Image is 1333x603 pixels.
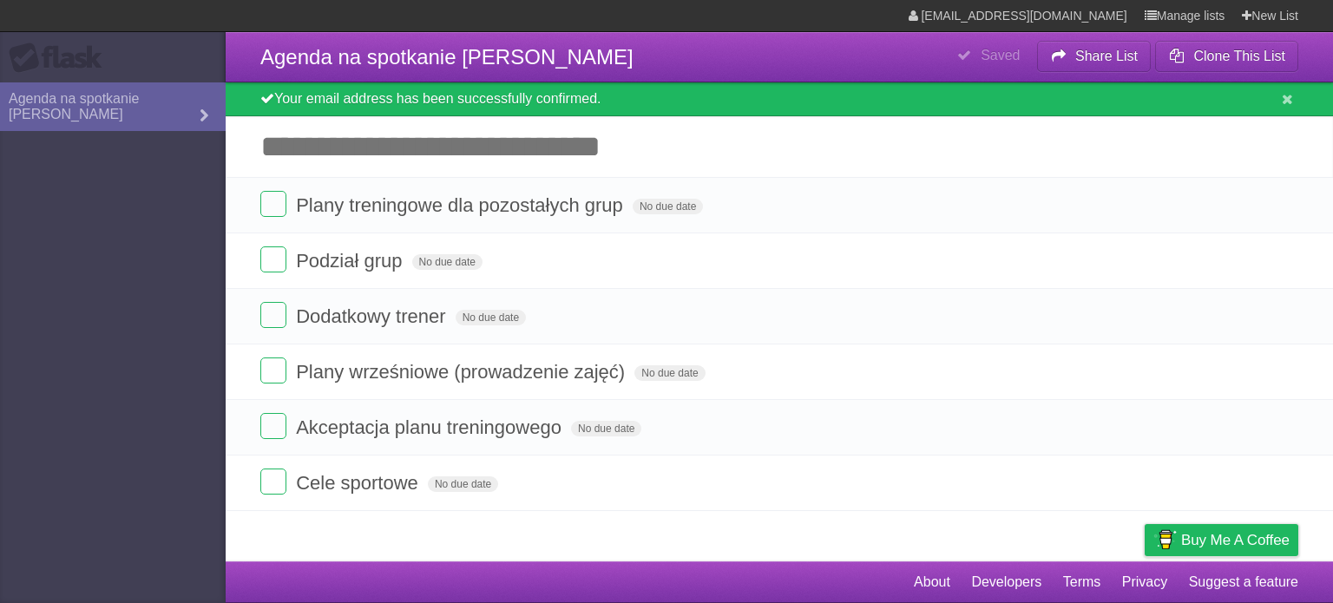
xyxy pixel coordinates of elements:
label: Done [260,469,286,495]
span: No due date [428,476,498,492]
span: No due date [633,199,703,214]
label: Done [260,357,286,383]
button: Share List [1037,41,1152,72]
a: About [914,566,950,599]
span: Dodatkowy trener [296,305,450,327]
div: Your email address has been successfully confirmed. [226,82,1333,116]
label: Done [260,191,286,217]
a: Developers [971,566,1041,599]
label: Done [260,246,286,272]
span: Plany wrześniowe (prowadzenie zajęć) [296,361,629,383]
span: No due date [412,254,483,270]
a: Terms [1063,566,1101,599]
a: Privacy [1122,566,1167,599]
span: No due date [634,365,705,381]
span: No due date [571,421,641,436]
span: Cele sportowe [296,472,423,494]
b: Clone This List [1193,49,1285,63]
span: No due date [456,310,526,325]
span: Podział grup [296,250,406,272]
span: Akceptacja planu treningowego [296,416,566,438]
label: Done [260,413,286,439]
span: Agenda na spotkanie [PERSON_NAME] [260,45,634,69]
span: Buy me a coffee [1181,525,1290,555]
div: Flask [9,43,113,74]
b: Share List [1075,49,1138,63]
img: Buy me a coffee [1153,525,1177,554]
b: Saved [981,48,1020,62]
button: Clone This List [1155,41,1298,72]
a: Buy me a coffee [1145,524,1298,556]
label: Done [260,302,286,328]
span: Plany treningowe dla pozostałych grup [296,194,627,216]
a: Suggest a feature [1189,566,1298,599]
